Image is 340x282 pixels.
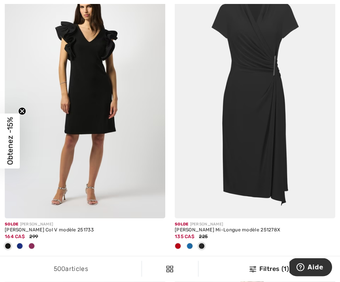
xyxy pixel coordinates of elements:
div: [PERSON_NAME] [5,222,165,228]
span: 500 [54,265,66,273]
div: Coastal blue [184,240,196,254]
span: 135 CA$ [175,234,195,240]
div: Royal Sapphire 163 [14,240,26,254]
span: Solde [175,222,189,227]
span: Obtenez -15% [6,117,15,165]
div: [PERSON_NAME] Mi-Longue modèle 251278X [175,228,335,233]
span: Solde [5,222,19,227]
div: Black [2,240,14,254]
div: [PERSON_NAME] [175,222,335,228]
span: 299 [29,234,38,240]
img: Filtres [249,266,256,273]
button: Close teaser [18,107,26,115]
img: Filtres [166,266,173,273]
div: Black [196,240,208,254]
div: Radiant red [172,240,184,254]
span: 225 [199,234,208,240]
div: [PERSON_NAME] Col V modèle 251733 [5,228,165,233]
iframe: Ouvre un widget dans lequel vous pouvez trouver plus d’informations [289,258,332,278]
div: Filtres (1) [203,264,335,274]
span: 164 CA$ [5,234,25,240]
div: Purple orchid [26,240,38,254]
